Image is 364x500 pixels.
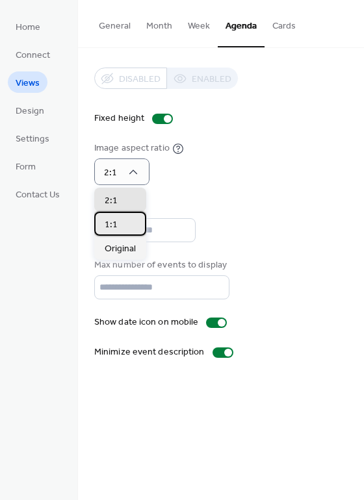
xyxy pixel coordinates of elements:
span: Views [16,77,40,90]
span: Connect [16,49,50,62]
span: Original [105,242,136,256]
a: Form [8,155,44,177]
a: Connect [8,44,58,65]
a: Home [8,16,48,37]
div: Fixed height [94,112,144,125]
a: Design [8,99,52,121]
span: Design [16,105,44,118]
span: 1:1 [105,218,118,232]
span: Form [16,160,36,174]
div: Max number of events to display [94,258,227,272]
span: Home [16,21,40,34]
a: Views [8,71,47,93]
span: Settings [16,132,49,146]
span: Contact Us [16,188,60,202]
span: 2:1 [104,164,117,182]
div: Image aspect ratio [94,142,170,155]
a: Settings [8,127,57,149]
div: Minimize event description [94,345,205,359]
div: Show date icon on mobile [94,316,198,329]
span: 2:1 [105,194,118,208]
a: Contact Us [8,183,68,205]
